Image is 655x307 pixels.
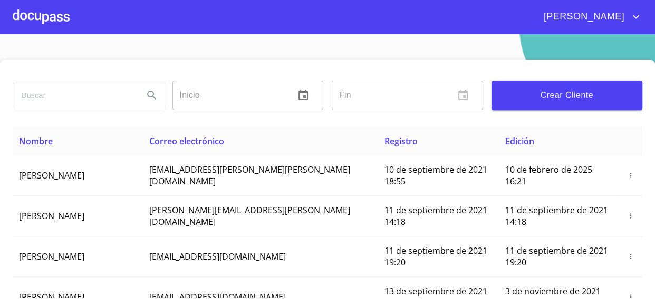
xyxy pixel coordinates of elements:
span: 11 de septiembre de 2021 19:20 [384,245,487,268]
span: [EMAIL_ADDRESS][PERSON_NAME][PERSON_NAME][DOMAIN_NAME] [149,164,350,187]
span: Edición [505,135,534,147]
span: 11 de septiembre de 2021 14:18 [505,204,608,227]
span: Crear Cliente [500,88,634,103]
span: 10 de septiembre de 2021 18:55 [384,164,487,187]
span: 10 de febrero de 2025 16:21 [505,164,592,187]
span: Nombre [19,135,53,147]
span: Registro [384,135,418,147]
button: Crear Cliente [492,81,643,110]
span: [PERSON_NAME] [536,8,630,25]
span: [PERSON_NAME] [19,291,84,303]
span: [PERSON_NAME] [19,251,84,262]
span: 11 de septiembre de 2021 19:20 [505,245,608,268]
button: Search [139,83,165,108]
span: [EMAIL_ADDRESS][DOMAIN_NAME] [149,291,286,303]
button: account of current user [536,8,642,25]
span: [PERSON_NAME] [19,210,84,222]
span: [PERSON_NAME][EMAIL_ADDRESS][PERSON_NAME][DOMAIN_NAME] [149,204,350,227]
span: Correo electrónico [149,135,224,147]
span: 11 de septiembre de 2021 14:18 [384,204,487,227]
input: search [13,81,135,110]
span: [PERSON_NAME] [19,170,84,181]
span: [EMAIL_ADDRESS][DOMAIN_NAME] [149,251,286,262]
